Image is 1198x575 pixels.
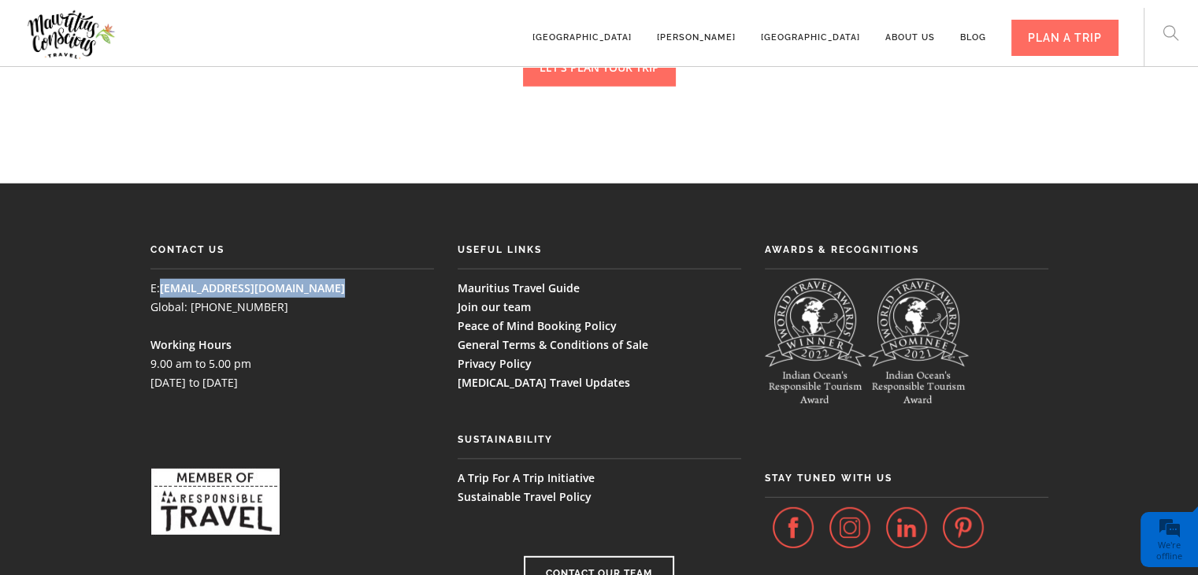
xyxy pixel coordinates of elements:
img: Pinterest_Iconupdated.png [943,507,984,548]
div: We're offline [1144,540,1194,562]
h6: Useful Links [458,240,741,259]
a: Privacy Policy [458,356,532,371]
img: indian-oceans-responsible-tourism-award-2021-nominee-shield-white-128.png [868,279,969,412]
a: About us [885,9,935,52]
img: Instagram_Iconupdated.png [829,507,870,548]
img: responsibletravel.com recommends Mauritius Conscious Travel [150,468,280,536]
h6: Sustainability [458,430,741,449]
a: A Trip For A Trip Initiative [458,470,595,485]
img: Facebook_Iconupdated.png [773,507,814,548]
div: PLAN A TRIP [1011,20,1118,56]
img: Linkedin_Iconupdated.png [886,507,927,548]
a: LET’S PLAN YOUR TRIP [523,48,676,87]
a: Mauritius Travel Guide [458,280,580,295]
h6: CONTACT US [150,240,434,259]
a: Join our team [458,299,531,314]
p: 9.00 am to 5.00 pm [DATE] to [DATE] [150,336,434,430]
a: [GEOGRAPHIC_DATA] [761,9,860,52]
h6: Stay tuned with us [765,469,1048,488]
a: General Terms & Conditions of Sale [458,337,648,352]
a: [EMAIL_ADDRESS][DOMAIN_NAME] [160,280,345,295]
a: [GEOGRAPHIC_DATA] [532,9,632,52]
b: Working Hours [150,337,232,352]
a: PLAN A TRIP [1011,9,1118,52]
img: Mauritius Conscious Travel [25,5,117,64]
a: Peace of Mind Booking Policy [458,318,617,333]
img: indian-oceans-responsible-tourism-award-2022-winner-shield-white-128.png [765,279,866,412]
h6: Awards & Recognitions [765,240,1048,259]
a: [MEDICAL_DATA] Travel Updates [458,375,630,390]
a: Sustainable Travel Policy [458,489,592,504]
a: [PERSON_NAME] [657,9,736,52]
a: Blog [960,9,986,52]
a: responsibletravel.com recommends Mauritius Conscious Travel [150,494,280,508]
p: E: Global: [PHONE_NUMBER] [150,279,434,317]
